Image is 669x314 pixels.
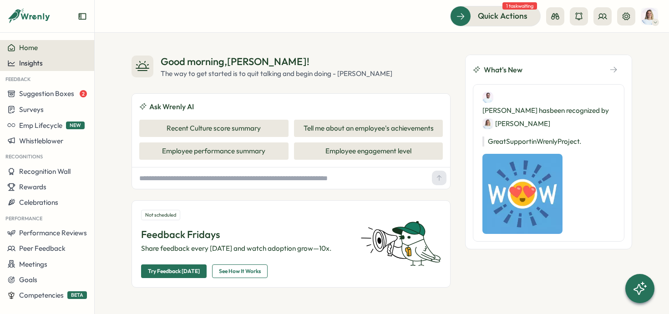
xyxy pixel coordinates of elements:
[482,118,550,129] div: [PERSON_NAME]
[641,8,658,25] img: Sarah Sohnle
[19,228,87,237] span: Performance Reviews
[141,264,207,278] button: Try Feedback [DATE]
[161,69,392,79] div: The way to get started is to quit talking and begin doing - [PERSON_NAME]
[294,142,443,160] button: Employee engagement level
[482,92,615,129] div: [PERSON_NAME] has been recognized by
[66,122,85,129] span: NEW
[19,182,46,191] span: Rewards
[139,142,289,160] button: Employee performance summary
[450,6,541,26] button: Quick Actions
[212,264,268,278] button: See How It Works
[149,101,194,112] span: Ask Wrenly AI
[19,121,62,130] span: Emp Lifecycle
[219,265,261,278] span: See How It Works
[19,260,47,268] span: Meetings
[19,244,66,253] span: Peer Feedback
[19,59,43,67] span: Insights
[19,89,74,98] span: Suggestion Boxes
[502,2,537,10] span: 1 task waiting
[141,210,180,220] div: Not scheduled
[482,154,563,234] img: Recognition Image
[19,167,71,176] span: Recognition Wall
[478,10,527,22] span: Quick Actions
[67,291,87,299] span: BETA
[78,12,87,21] button: Expand sidebar
[19,291,64,299] span: Competencies
[148,265,200,278] span: Try Feedback [DATE]
[482,118,493,129] img: Sarah Sohnle
[80,90,87,97] span: 2
[19,198,58,207] span: Celebrations
[161,55,392,69] div: Good morning , [PERSON_NAME] !
[141,243,350,253] p: Share feedback every [DATE] and watch adoption grow—10x.
[482,92,493,103] img: Johannes Keller
[19,43,38,52] span: Home
[19,105,44,114] span: Surveys
[19,275,37,284] span: Goals
[139,120,289,137] button: Recent Culture score summary
[484,64,522,76] span: What's New
[294,120,443,137] button: Tell me about an employee's achievements
[141,228,350,242] p: Feedback Fridays
[482,137,615,147] p: Great Support in Wrenly Project.
[19,137,63,145] span: Whistleblower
